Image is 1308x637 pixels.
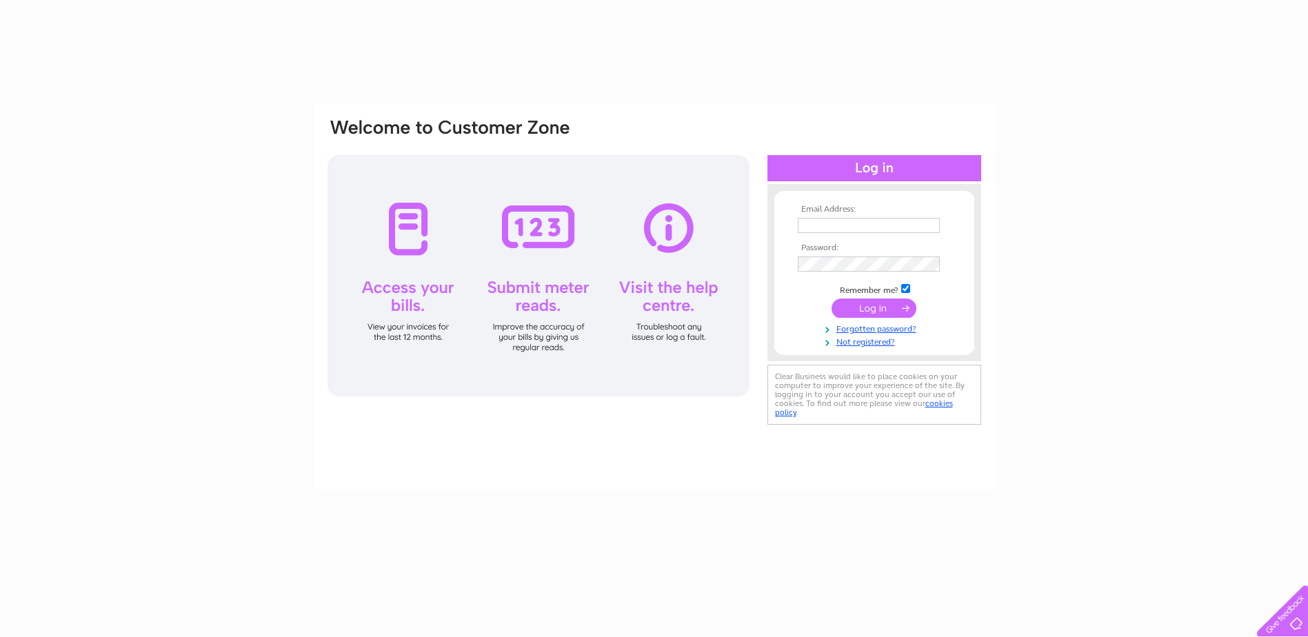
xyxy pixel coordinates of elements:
[794,243,954,253] th: Password:
[767,365,981,425] div: Clear Business would like to place cookies on your computer to improve your experience of the sit...
[798,321,954,334] a: Forgotten password?
[775,398,953,417] a: cookies policy
[794,205,954,214] th: Email Address:
[798,334,954,347] a: Not registered?
[794,282,954,296] td: Remember me?
[832,299,916,318] input: Submit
